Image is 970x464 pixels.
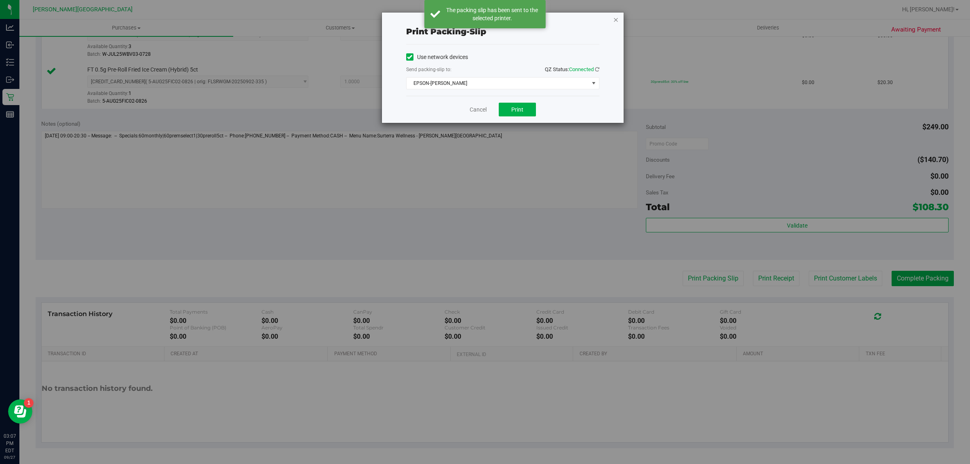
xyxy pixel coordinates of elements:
[569,66,594,72] span: Connected
[8,399,32,424] iframe: Resource center
[406,53,468,61] label: Use network devices
[511,106,523,113] span: Print
[470,105,487,114] a: Cancel
[499,103,536,116] button: Print
[545,66,599,72] span: QZ Status:
[407,78,589,89] span: EPSON-[PERSON_NAME]
[588,78,599,89] span: select
[24,398,34,408] iframe: Resource center unread badge
[406,66,451,73] label: Send packing-slip to:
[445,6,540,22] div: The packing slip has been sent to the selected printer.
[406,27,486,36] span: Print packing-slip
